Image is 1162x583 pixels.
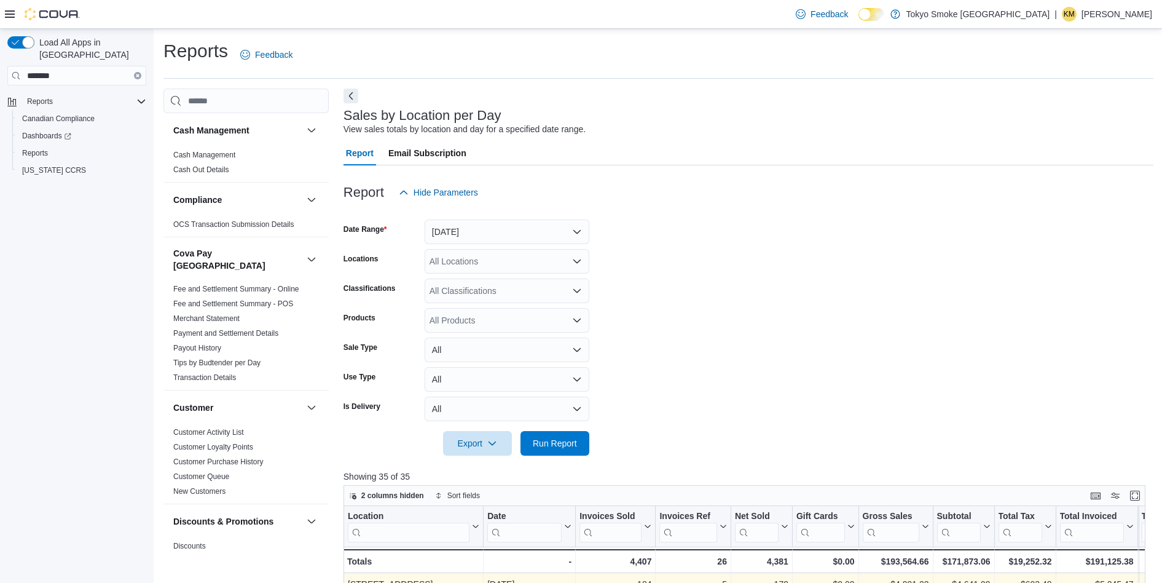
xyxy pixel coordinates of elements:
[487,511,571,542] button: Date
[173,373,236,383] span: Transaction Details
[998,511,1051,542] button: Total Tax
[343,372,375,382] label: Use Type
[235,42,297,67] a: Feedback
[22,94,58,109] button: Reports
[173,150,235,160] span: Cash Management
[796,511,845,523] div: Gift Cards
[1082,7,1152,22] p: [PERSON_NAME]
[304,123,319,138] button: Cash Management
[394,180,483,205] button: Hide Parameters
[414,186,478,199] span: Hide Parameters
[173,515,302,528] button: Discounts & Promotions
[173,299,293,309] span: Fee and Settlement Summary - POS
[425,220,589,244] button: [DATE]
[388,141,466,165] span: Email Subscription
[862,511,928,542] button: Gross Sales
[425,338,589,362] button: All
[173,442,253,452] span: Customer Loyalty Points
[173,486,226,496] span: New Customers
[22,148,48,158] span: Reports
[173,402,302,414] button: Customer
[12,127,151,145] a: Dashboards
[533,437,577,450] span: Run Report
[173,373,236,382] a: Transaction Details
[173,344,221,352] a: Payout History
[796,554,855,569] div: $0.00
[163,39,228,63] h1: Reports
[12,162,151,179] button: [US_STATE] CCRS
[579,511,642,542] div: Invoices Sold
[173,472,229,481] a: Customer Queue
[343,402,380,411] label: Is Delivery
[304,514,319,529] button: Discounts & Promotions
[343,470,1153,483] p: Showing 35 of 35
[796,511,845,542] div: Gift Card Sales
[173,515,273,528] h3: Discounts & Promotions
[936,554,990,569] div: $171,873.06
[348,511,469,542] div: Location
[17,111,100,126] a: Canadian Compliance
[572,256,582,266] button: Open list of options
[735,554,788,569] div: 4,381
[173,314,240,323] a: Merchant Statement
[173,329,278,338] a: Payment and Settlement Details
[173,124,249,137] h3: Cash Management
[173,427,244,437] span: Customer Activity List
[304,192,319,207] button: Compliance
[173,124,302,137] button: Cash Management
[22,165,86,175] span: [US_STATE] CCRS
[173,428,244,437] a: Customer Activity List
[343,108,501,123] h3: Sales by Location per Day
[487,511,562,542] div: Date
[173,285,299,293] a: Fee and Settlement Summary - Online
[17,163,146,178] span: Washington CCRS
[163,282,329,390] div: Cova Pay [GEOGRAPHIC_DATA]
[735,511,779,542] div: Net Sold
[906,7,1050,22] p: Tokyo Smoke [GEOGRAPHIC_DATA]
[936,511,990,542] button: Subtotal
[17,146,146,161] span: Reports
[25,8,80,20] img: Cova
[1128,488,1142,503] button: Enter fullscreen
[173,284,299,294] span: Fee and Settlement Summary - Online
[1108,488,1123,503] button: Display options
[34,36,146,61] span: Load All Apps in [GEOGRAPHIC_DATA]
[1064,7,1075,22] span: KM
[572,315,582,325] button: Open list of options
[163,217,329,237] div: Compliance
[173,247,302,272] h3: Cova Pay [GEOGRAPHIC_DATA]
[348,511,479,542] button: Location
[173,358,261,368] span: Tips by Budtender per Day
[1062,7,1077,22] div: Krista Maitland
[858,8,884,21] input: Dark Mode
[862,554,928,569] div: $193,564.66
[163,425,329,504] div: Customer
[27,97,53,106] span: Reports
[12,145,151,162] button: Reports
[343,254,379,264] label: Locations
[22,114,95,124] span: Canadian Compliance
[1059,511,1133,542] button: Total Invoiced
[659,511,716,523] div: Invoices Ref
[17,111,146,126] span: Canadian Compliance
[348,511,469,523] div: Location
[425,367,589,392] button: All
[343,284,396,293] label: Classifications
[173,220,294,229] span: OCS Transaction Submission Details
[343,123,586,136] div: View sales totals by location and day for a specified date range.
[659,511,716,542] div: Invoices Ref
[7,88,146,211] nav: Complex example
[862,511,919,523] div: Gross Sales
[173,458,264,466] a: Customer Purchase History
[173,457,264,467] span: Customer Purchase History
[936,511,980,542] div: Subtotal
[173,194,302,206] button: Compliance
[17,129,76,143] a: Dashboards
[579,554,651,569] div: 4,407
[173,194,222,206] h3: Compliance
[22,94,146,109] span: Reports
[1059,511,1123,542] div: Total Invoiced
[1054,7,1057,22] p: |
[936,511,980,523] div: Subtotal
